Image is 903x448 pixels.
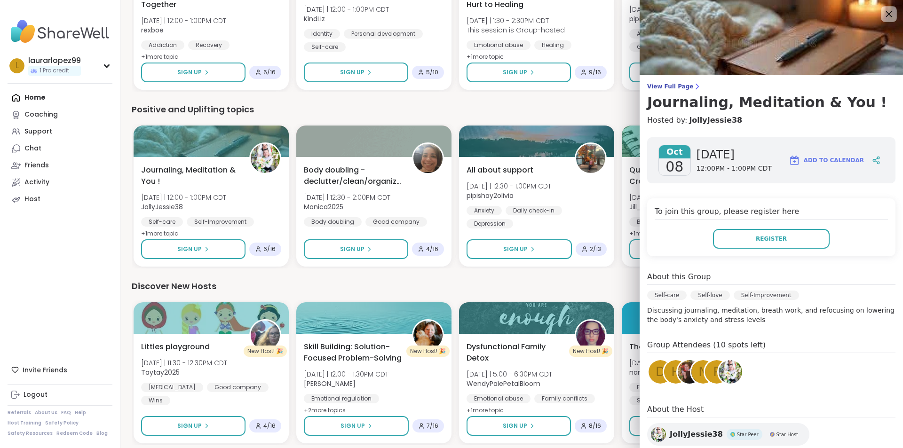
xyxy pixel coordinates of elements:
button: Register [713,229,830,249]
span: JollyJessie38 [670,429,723,440]
a: About Us [35,409,57,416]
a: H [663,359,689,385]
span: Body doubling - declutter/clean/organize with me [304,165,402,187]
div: Self-care [141,217,183,227]
div: Positive and Uplifting topics [132,103,892,116]
a: Logout [8,386,112,403]
span: 5 / 10 [426,69,438,76]
b: Taytay2025 [141,368,180,377]
div: Good company [207,383,269,392]
div: Emotional abuse [467,40,531,50]
button: Sign Up [141,239,246,259]
div: Logout [24,390,48,400]
div: New Host! 🎉 [569,346,612,357]
div: Emotional abuse [467,394,531,403]
span: Sign Up [177,68,202,77]
span: 7 / 16 [427,422,438,430]
span: Sign Up [503,245,528,253]
img: ShareWell Logomark [789,155,800,166]
button: Sign Up [629,63,734,82]
div: Emotional regulation [629,383,705,392]
span: [DATE] | 12:00 - 1:00PM CDT [141,193,226,202]
div: Self-love [690,291,729,300]
img: JollyJessie38 [251,144,280,173]
div: Self-care [647,291,687,300]
a: Activity [8,174,112,191]
div: Good company [365,217,427,227]
b: Monica2025 [304,202,343,212]
a: Jasmine95 [676,359,703,385]
span: 08 [665,158,683,175]
div: Support [24,127,52,136]
b: pipishay2olivia [629,14,676,24]
div: laurarlopez99 [28,55,81,66]
a: Friends [8,157,112,174]
span: Journaling, Meditation & You ! [141,165,239,187]
img: Star Host [770,432,775,437]
span: 9 / 16 [589,69,601,76]
span: 4 / 16 [263,422,276,430]
div: Chat [24,144,41,153]
b: pipishay2olivia [467,191,514,200]
span: n [698,363,707,381]
h4: To join this group, please register here [655,206,888,220]
span: [DATE] | 12:30 - 2:00PM CDT [304,193,390,202]
div: Self-Improvement [734,291,799,300]
span: [DATE] | 12:00 - 1:00PM CDT [304,5,389,14]
span: 2 / 13 [590,245,601,253]
div: Depression [467,219,513,228]
a: d [647,359,673,385]
a: Referrals [8,409,31,416]
div: Coaching [24,110,58,119]
div: Friends [24,161,49,170]
button: Sign Up [141,416,246,436]
span: [DATE] | 7:30 - 8:30PM CDT [629,358,713,368]
span: H [671,363,681,381]
div: Discover New Hosts [132,280,892,293]
div: Sleep Issues [629,396,680,405]
div: Activity [24,178,49,187]
div: Good company [629,42,691,52]
div: Healing [534,40,571,50]
span: Sign Up [177,245,202,253]
h4: About this Group [647,271,711,283]
span: 8 / 16 [589,422,601,430]
div: Addiction [141,40,184,50]
div: [MEDICAL_DATA] [141,383,203,392]
a: Support [8,123,112,140]
a: Coaching [8,106,112,123]
a: FAQ [61,409,71,416]
img: JollyJessie38 [651,427,666,442]
a: Chat [8,140,112,157]
span: 1 Pro credit [40,67,69,75]
span: Quiet Body Doubling- Creativity & Productivity [629,165,727,187]
a: Help [75,409,86,416]
h3: Journaling, Meditation & You ! [647,94,895,111]
div: Self-Improvement [187,217,254,227]
div: Recovery [188,40,230,50]
a: P [704,359,730,385]
img: Star Peer [730,432,735,437]
div: Identity [304,29,340,39]
span: Sign Up [503,68,527,77]
span: 6 / 16 [263,69,276,76]
div: Host [24,195,40,204]
b: nanny [629,368,650,377]
span: d [656,363,665,381]
a: JollyJessie38JollyJessie38Star PeerStar PeerStar HostStar Host [647,423,809,446]
button: Sign Up [629,416,734,436]
span: l [16,60,19,72]
img: WendyPalePetalBloom [576,321,605,350]
b: WendyPalePetalBloom [467,379,540,388]
button: Sign Up [467,416,571,436]
a: n [690,359,716,385]
span: 4 / 16 [426,245,438,253]
span: View Full Page [647,83,895,90]
a: Blog [96,430,108,437]
div: Anxiety [629,29,665,39]
h4: Hosted by: [647,115,895,126]
span: All about support [467,165,533,176]
img: Monica2025 [413,144,443,173]
img: Jasmine95 [678,360,701,384]
a: Host Training [8,420,41,426]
